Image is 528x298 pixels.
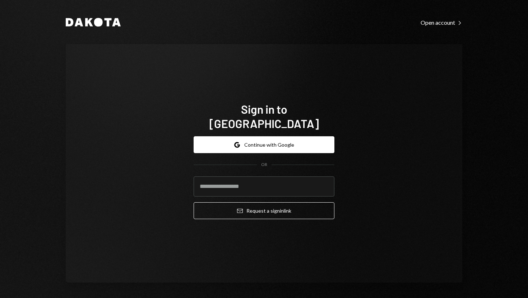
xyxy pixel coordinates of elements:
[261,162,267,168] div: OR
[421,18,462,26] a: Open account
[421,19,462,26] div: Open account
[194,102,334,131] h1: Sign in to [GEOGRAPHIC_DATA]
[194,136,334,153] button: Continue with Google
[194,202,334,219] button: Request a signinlink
